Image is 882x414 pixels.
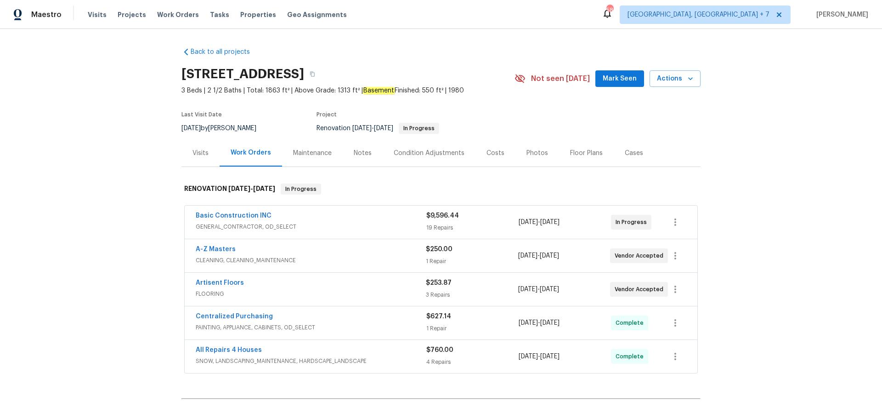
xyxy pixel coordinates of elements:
[352,125,372,132] span: [DATE]
[293,149,332,158] div: Maintenance
[519,218,560,227] span: -
[157,10,199,19] span: Work Orders
[181,125,201,132] span: [DATE]
[88,10,107,19] span: Visits
[540,353,560,360] span: [DATE]
[196,323,426,332] span: PAINTING, APPLIANCE, CABINETS, OD_SELECT
[287,10,347,19] span: Geo Assignments
[426,223,519,232] div: 19 Repairs
[486,149,504,158] div: Costs
[253,185,275,192] span: [DATE]
[196,213,271,219] a: Basic Construction INC
[196,356,426,366] span: SNOW, LANDSCAPING_MAINTENANCE, HARDSCAPE_LANDSCAPE
[317,125,439,132] span: Renovation
[570,149,603,158] div: Floor Plans
[181,123,267,134] div: by [PERSON_NAME]
[374,125,393,132] span: [DATE]
[519,320,538,326] span: [DATE]
[196,256,426,265] span: CLEANING, CLEANING_MAINTENANCE
[196,222,426,231] span: GENERAL_CONTRACTOR, OD_SELECT
[518,286,537,293] span: [DATE]
[540,253,559,259] span: [DATE]
[519,353,538,360] span: [DATE]
[196,246,236,253] a: A-Z Masters
[228,185,250,192] span: [DATE]
[181,69,304,79] h2: [STREET_ADDRESS]
[352,125,393,132] span: -
[426,213,459,219] span: $9,596.44
[603,73,637,85] span: Mark Seen
[426,324,519,333] div: 1 Repair
[518,251,559,260] span: -
[813,10,868,19] span: [PERSON_NAME]
[518,285,559,294] span: -
[240,10,276,19] span: Properties
[426,313,451,320] span: $627.14
[606,6,613,15] div: 58
[540,286,559,293] span: [DATE]
[615,251,667,260] span: Vendor Accepted
[181,174,701,204] div: RENOVATION [DATE]-[DATE]In Progress
[181,47,270,57] a: Back to all projects
[519,352,560,361] span: -
[650,70,701,87] button: Actions
[540,320,560,326] span: [DATE]
[181,112,222,117] span: Last Visit Date
[519,318,560,328] span: -
[354,149,372,158] div: Notes
[426,347,453,353] span: $760.00
[231,148,271,157] div: Work Orders
[426,257,518,266] div: 1 Repair
[31,10,62,19] span: Maestro
[196,313,273,320] a: Centralized Purchasing
[196,280,244,286] a: Artisent Floors
[616,352,647,361] span: Complete
[196,289,426,299] span: FLOORING
[228,185,275,192] span: -
[595,70,644,87] button: Mark Seen
[657,73,693,85] span: Actions
[192,149,209,158] div: Visits
[282,184,320,194] span: In Progress
[181,86,514,95] span: 3 Beds | 2 1/2 Baths | Total: 1863 ft² | Above Grade: 1313 ft² | Finished: 550 ft² | 1980
[363,87,395,94] em: Basement
[184,184,275,195] h6: RENOVATION
[526,149,548,158] div: Photos
[518,253,537,259] span: [DATE]
[426,280,452,286] span: $253.87
[426,290,518,299] div: 3 Repairs
[519,219,538,225] span: [DATE]
[400,126,438,131] span: In Progress
[394,149,464,158] div: Condition Adjustments
[625,149,643,158] div: Cases
[540,219,560,225] span: [DATE]
[616,218,650,227] span: In Progress
[426,246,452,253] span: $250.00
[628,10,769,19] span: [GEOGRAPHIC_DATA], [GEOGRAPHIC_DATA] + 7
[426,357,519,367] div: 4 Repairs
[210,11,229,18] span: Tasks
[317,112,337,117] span: Project
[304,66,321,82] button: Copy Address
[615,285,667,294] span: Vendor Accepted
[531,74,590,83] span: Not seen [DATE]
[196,347,262,353] a: All Repairs 4 Houses
[118,10,146,19] span: Projects
[616,318,647,328] span: Complete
